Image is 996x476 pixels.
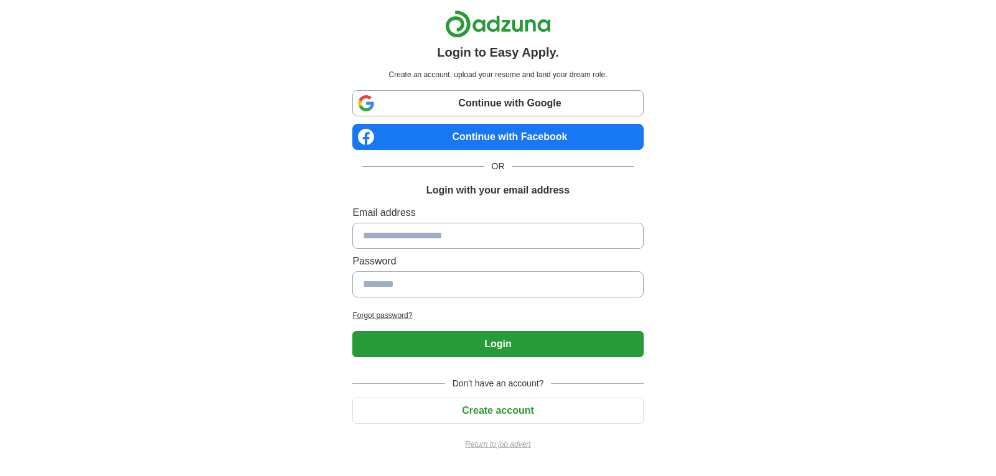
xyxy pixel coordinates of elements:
[352,310,643,321] a: Forgot password?
[437,43,559,62] h1: Login to Easy Apply.
[426,183,570,198] h1: Login with your email address
[445,377,552,390] span: Don't have an account?
[445,10,551,38] img: Adzuna logo
[484,160,512,173] span: OR
[352,398,643,424] button: Create account
[352,405,643,416] a: Create account
[352,205,643,220] label: Email address
[352,439,643,450] a: Return to job advert
[355,69,641,80] p: Create an account, upload your resume and land your dream role.
[352,254,643,269] label: Password
[352,124,643,150] a: Continue with Facebook
[352,331,643,357] button: Login
[352,90,643,116] a: Continue with Google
